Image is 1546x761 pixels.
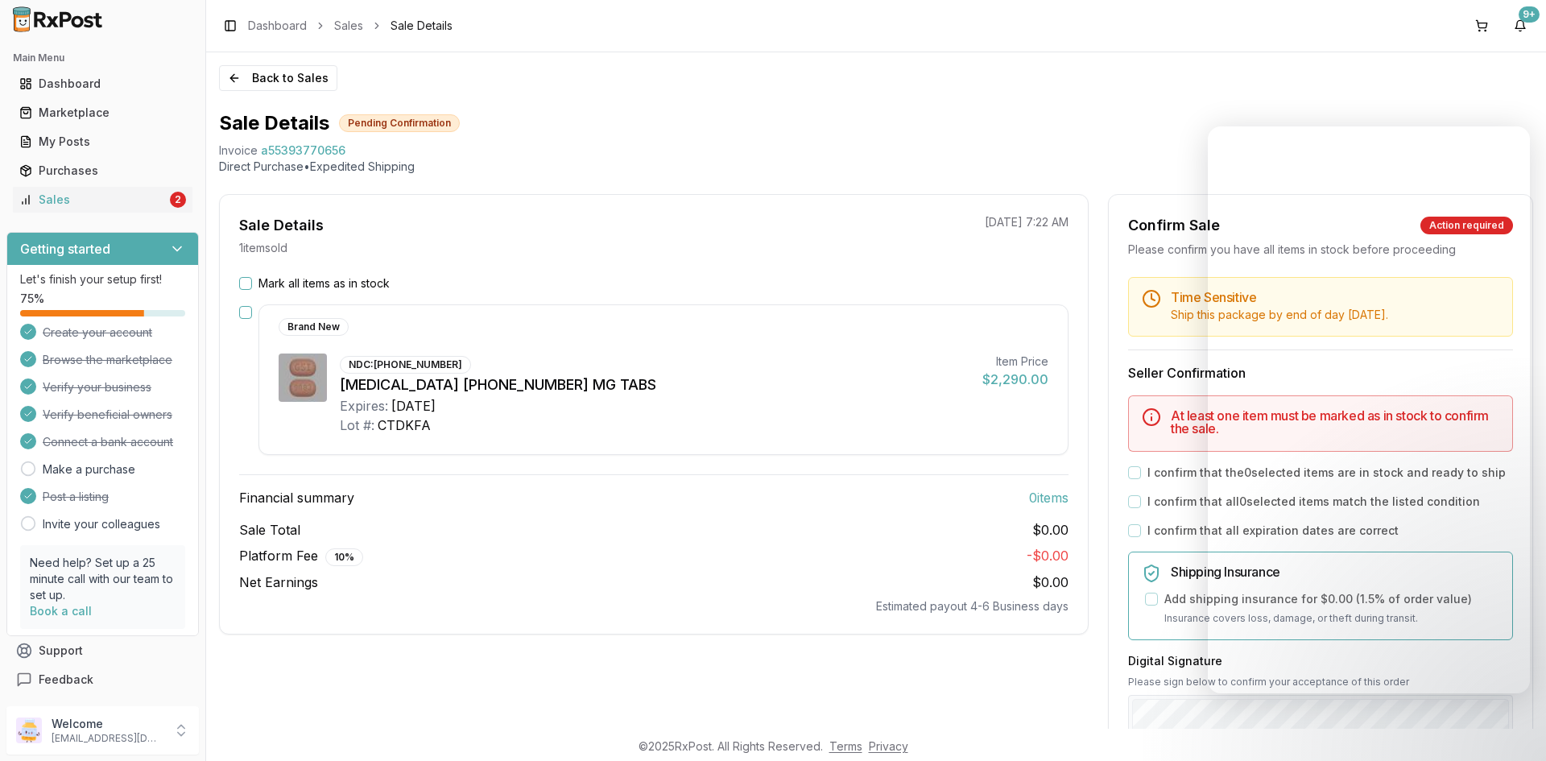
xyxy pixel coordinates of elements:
a: Sales [334,18,363,34]
p: [DATE] 7:22 AM [985,214,1069,230]
a: My Posts [13,127,192,156]
span: Financial summary [239,488,354,507]
div: 9+ [1519,6,1540,23]
label: Mark all items as in stock [258,275,390,292]
a: Marketplace [13,98,192,127]
a: Terms [829,739,862,753]
h3: Digital Signature [1128,653,1513,669]
span: Platform Fee [239,546,363,566]
div: NDC: [PHONE_NUMBER] [340,356,471,374]
div: $2,290.00 [982,370,1048,389]
button: Sales2 [6,187,199,213]
label: I confirm that the 0 selected items are in stock and ready to ship [1147,465,1506,481]
a: Make a purchase [43,461,135,478]
div: Sale Details [239,214,324,237]
p: Please sign below to confirm your acceptance of this order [1128,676,1513,689]
span: $0.00 [1032,574,1069,590]
a: Book a call [30,604,92,618]
span: $0.00 [1032,520,1069,540]
p: Need help? Set up a 25 minute call with our team to set up. [30,555,176,603]
button: My Posts [6,129,199,155]
h3: Getting started [20,239,110,258]
span: Create your account [43,325,152,341]
div: My Posts [19,134,186,150]
span: Sale Details [391,18,453,34]
div: [MEDICAL_DATA] [PHONE_NUMBER] MG TABS [340,374,969,396]
div: Estimated payout 4-6 Business days [239,598,1069,614]
p: Insurance covers loss, damage, or theft during transit. [1164,610,1499,627]
label: Add shipping insurance for $0.00 ( 1.5 % of order value) [1164,591,1472,607]
button: Purchases [6,158,199,184]
div: Confirm Sale [1128,214,1220,237]
h5: At least one item must be marked as in stock to confirm the sale. [1171,409,1499,435]
div: Marketplace [19,105,186,121]
span: 0 item s [1029,488,1069,507]
p: Let's finish your setup first! [20,271,185,287]
a: Purchases [13,156,192,185]
span: 75 % [20,291,44,307]
img: Biktarvy 50-200-25 MG TABS [279,354,327,402]
p: Welcome [52,716,163,732]
span: Connect a bank account [43,434,173,450]
span: Verify your business [43,379,151,395]
span: Ship this package by end of day [DATE] . [1171,308,1388,321]
label: I confirm that all expiration dates are correct [1147,523,1399,539]
div: CTDKFA [378,416,431,435]
iframe: Intercom live chat [1491,706,1530,745]
div: Dashboard [19,76,186,92]
h5: Shipping Insurance [1171,565,1499,578]
h5: Time Sensitive [1171,291,1499,304]
p: Direct Purchase • Expedited Shipping [219,159,1533,175]
button: Dashboard [6,71,199,97]
div: 10 % [325,548,363,566]
label: I confirm that all 0 selected items match the listed condition [1147,494,1480,510]
img: RxPost Logo [6,6,110,32]
div: Sales [19,192,167,208]
p: [EMAIL_ADDRESS][DOMAIN_NAME] [52,732,163,745]
div: Brand New [279,318,349,336]
span: Post a listing [43,489,109,505]
button: 9+ [1507,13,1533,39]
p: 1 item sold [239,240,287,256]
span: Sale Total [239,520,300,540]
h1: Sale Details [219,110,329,136]
span: Browse the marketplace [43,352,172,368]
nav: breadcrumb [248,18,453,34]
h2: Main Menu [13,52,192,64]
span: Feedback [39,672,93,688]
div: Lot #: [340,416,374,435]
button: Back to Sales [219,65,337,91]
button: Marketplace [6,100,199,126]
a: Invite your colleagues [43,516,160,532]
a: Dashboard [248,18,307,34]
div: Pending Confirmation [339,114,460,132]
span: - $0.00 [1027,548,1069,564]
div: Item Price [982,354,1048,370]
div: Please confirm you have all items in stock before proceeding [1128,242,1513,258]
h3: Seller Confirmation [1128,363,1513,383]
span: Net Earnings [239,573,318,592]
div: Purchases [19,163,186,179]
div: [DATE] [391,396,436,416]
span: a55393770656 [261,143,345,159]
button: Feedback [6,665,199,694]
button: Support [6,636,199,665]
div: Invoice [219,143,258,159]
span: Verify beneficial owners [43,407,172,423]
div: Expires: [340,396,388,416]
div: 2 [170,192,186,208]
a: Privacy [869,739,908,753]
a: Dashboard [13,69,192,98]
iframe: Intercom live chat [1208,126,1530,693]
a: Sales2 [13,185,192,214]
img: User avatar [16,718,42,743]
